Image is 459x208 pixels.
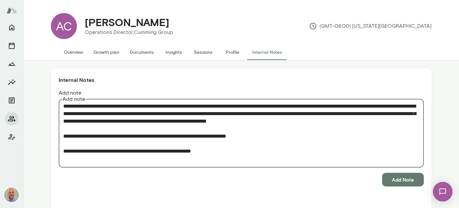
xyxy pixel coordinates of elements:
div: AC [51,13,77,39]
button: Overview [59,44,88,60]
button: Growth Plan [5,57,18,70]
button: Growth plan [88,44,125,60]
button: Documents [5,94,18,107]
label: Add note [59,89,424,97]
img: Mento [7,4,17,17]
button: Insights [159,44,188,60]
button: Home [5,21,18,34]
button: Internal Notes [247,44,287,60]
button: Profile [218,44,247,60]
h4: [PERSON_NAME] [85,16,169,28]
button: Client app [5,130,18,143]
img: Marc Friedman [4,187,20,203]
h6: Internal Notes [59,76,424,84]
button: Documents [125,44,159,60]
button: Members [5,112,18,125]
button: Insights [5,76,18,89]
button: Sessions [188,44,218,60]
button: Sessions [5,39,18,52]
p: Operations Director, Cumming Group [85,28,173,36]
p: (GMT-04:00) [US_STATE][GEOGRAPHIC_DATA] [309,22,432,30]
button: Add Note [382,173,424,186]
